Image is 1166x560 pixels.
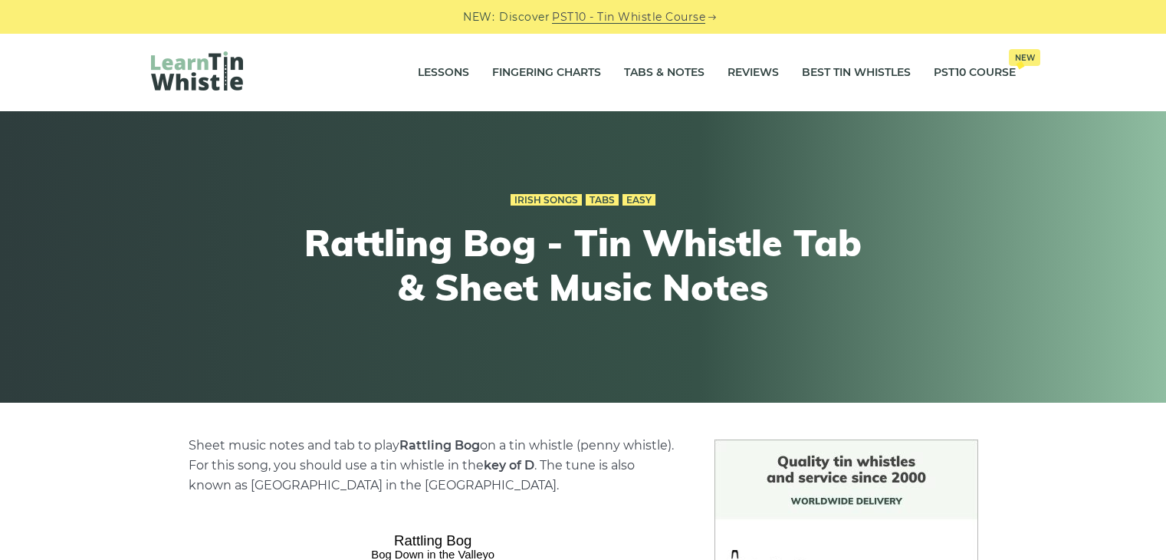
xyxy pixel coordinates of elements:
span: New [1009,49,1040,66]
h1: Rattling Bog - Tin Whistle Tab & Sheet Music Notes [301,221,865,309]
a: Tabs [586,194,619,206]
a: Best Tin Whistles [802,54,911,92]
a: PST10 CourseNew [934,54,1016,92]
a: Tabs & Notes [624,54,705,92]
a: Reviews [728,54,779,92]
a: Fingering Charts [492,54,601,92]
a: Easy [622,194,655,206]
a: Irish Songs [511,194,582,206]
strong: key of D [484,458,534,473]
img: LearnTinWhistle.com [151,51,243,91]
p: Sheet music notes and tab to play on a tin whistle (penny whistle). For this song, you should use... [189,436,678,496]
strong: Rattling Bog [399,438,480,453]
a: Lessons [418,54,469,92]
